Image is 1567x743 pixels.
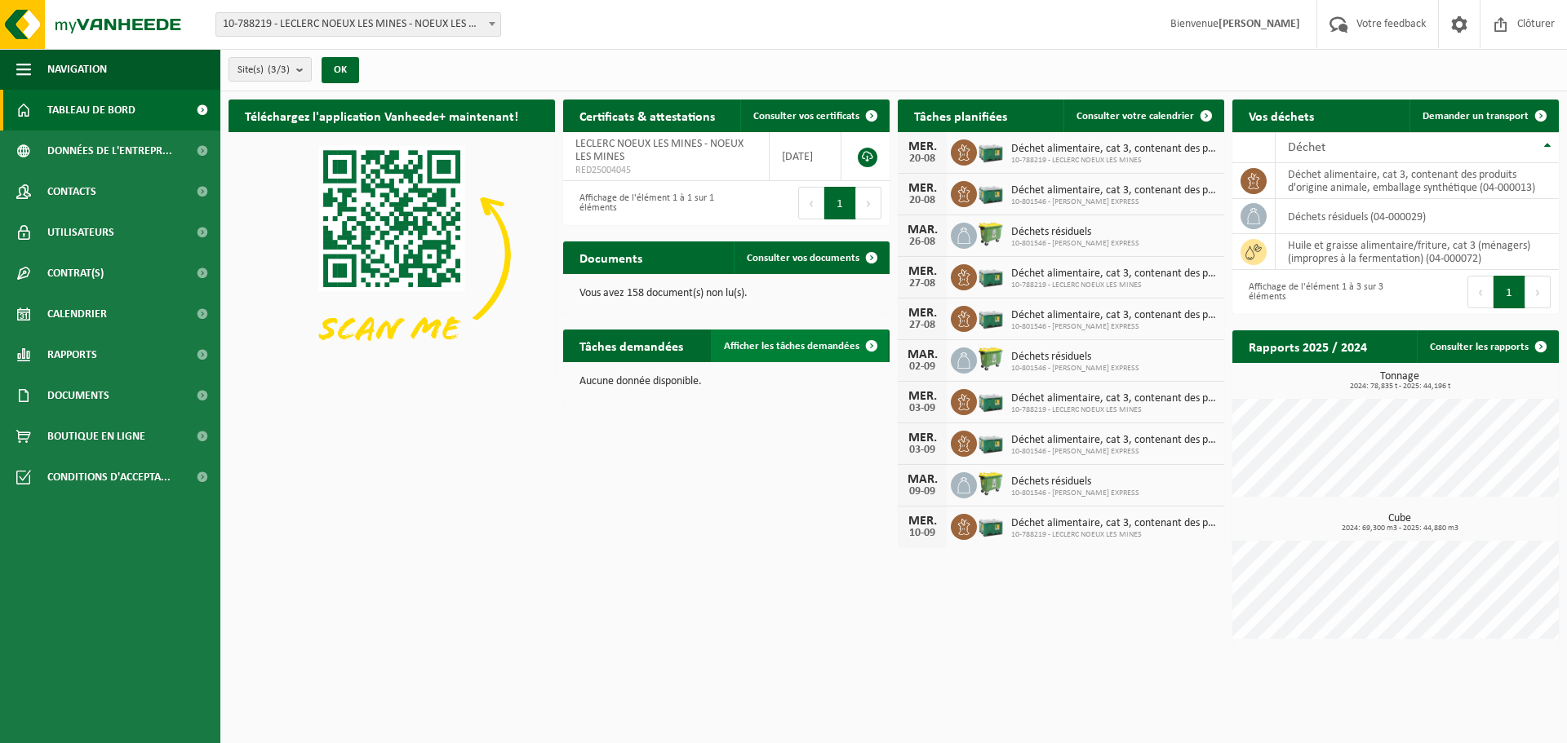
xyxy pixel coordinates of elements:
div: 02-09 [906,361,939,373]
h2: Documents [563,241,659,273]
span: Déchet [1288,141,1325,154]
span: 10-801546 - [PERSON_NAME] EXPRESS [1011,489,1139,498]
span: Afficher les tâches demandées [724,341,859,352]
div: 03-09 [906,403,939,414]
span: Déchet alimentaire, cat 3, contenant des produits d'origine animale, emballage s... [1011,184,1216,197]
count: (3/3) [268,64,290,75]
span: Tableau de bord [47,90,135,130]
h2: Certificats & attestations [563,100,731,131]
img: WB-0660-HPE-GN-50 [977,345,1005,373]
span: Déchets résiduels [1011,226,1139,239]
img: PB-LB-0680-HPE-GN-01 [977,387,1005,414]
p: Aucune donnée disponible. [579,376,873,387]
span: Consulter votre calendrier [1076,111,1194,122]
div: Affichage de l'élément 1 à 1 sur 1 éléments [571,185,718,221]
h3: Cube [1241,513,1559,533]
span: 10-801546 - [PERSON_NAME] EXPRESS [1011,239,1139,249]
a: Afficher les tâches demandées [711,329,888,362]
span: Déchet alimentaire, cat 3, contenant des produits d'origine animale, emballage s... [1011,309,1216,322]
span: 10-788219 - LECLERC NOEUX LES MINES - NOEUX LES MINES [216,13,500,36]
button: Previous [798,187,824,219]
a: Consulter votre calendrier [1063,100,1223,132]
img: PB-LB-0680-HPE-GN-01 [977,428,1005,456]
h2: Tâches planifiées [898,100,1023,131]
span: 2024: 69,300 m3 - 2025: 44,880 m3 [1241,524,1559,533]
span: Déchet alimentaire, cat 3, contenant des produits d'origine animale, emballage s... [1011,143,1216,156]
span: Déchet alimentaire, cat 3, contenant des produits d'origine animale, emballage s... [1011,392,1216,405]
span: Boutique en ligne [47,416,145,457]
div: 10-09 [906,528,939,539]
a: Consulter vos documents [734,241,888,274]
button: Site(s)(3/3) [229,57,312,82]
button: Next [856,187,881,219]
button: Previous [1467,276,1494,308]
span: Consulter vos certificats [753,111,859,122]
img: WB-0660-HPE-GN-50 [977,220,1005,248]
span: Consulter vos documents [747,253,859,263]
span: Utilisateurs [47,212,114,253]
span: Contacts [47,171,96,212]
span: Navigation [47,49,107,90]
a: Consulter vos certificats [740,100,888,132]
h2: Tâches demandées [563,329,699,361]
div: MER. [906,515,939,528]
span: Site(s) [237,58,290,82]
h3: Tonnage [1241,371,1559,391]
img: WB-0660-HPE-GN-50 [977,470,1005,498]
span: RED25004045 [575,164,757,177]
h2: Vos déchets [1232,100,1330,131]
div: 20-08 [906,195,939,206]
td: [DATE] [770,132,841,181]
div: MAR. [906,473,939,486]
img: PB-LB-0680-HPE-GN-01 [977,511,1005,539]
span: 10-801546 - [PERSON_NAME] EXPRESS [1011,197,1216,207]
div: Affichage de l'élément 1 à 3 sur 3 éléments [1241,274,1387,310]
img: PB-LB-0680-HPE-GN-01 [977,137,1005,165]
span: Déchet alimentaire, cat 3, contenant des produits d'origine animale, emballage s... [1011,268,1216,281]
td: huile et graisse alimentaire/friture, cat 3 (ménagers)(impropres à la fermentation) (04-000072) [1276,234,1559,270]
div: 27-08 [906,278,939,290]
span: Demander un transport [1423,111,1529,122]
span: 10-801546 - [PERSON_NAME] EXPRESS [1011,447,1216,457]
div: MER. [906,390,939,403]
span: 2024: 78,835 t - 2025: 44,196 t [1241,383,1559,391]
a: Consulter les rapports [1417,330,1557,363]
div: MER. [906,140,939,153]
a: Demander un transport [1409,100,1557,132]
div: MAR. [906,348,939,361]
strong: [PERSON_NAME] [1219,18,1300,30]
span: LECLERC NOEUX LES MINES - NOEUX LES MINES [575,138,744,163]
div: MAR. [906,223,939,237]
div: MER. [906,431,939,444]
button: 1 [1494,276,1525,308]
div: MER. [906,265,939,278]
span: Déchet alimentaire, cat 3, contenant des produits d'origine animale, emballage s... [1011,517,1216,530]
span: Documents [47,375,109,416]
h2: Téléchargez l'application Vanheede+ maintenant! [229,100,535,131]
span: 10-788219 - LECLERC NOEUX LES MINES - NOEUX LES MINES [215,12,501,37]
span: Conditions d'accepta... [47,457,171,498]
div: 09-09 [906,486,939,498]
img: PB-LB-0680-HPE-GN-01 [977,262,1005,290]
div: 27-08 [906,320,939,331]
button: OK [322,57,359,83]
span: 10-788219 - LECLERC NOEUX LES MINES [1011,281,1216,290]
span: Déchets résiduels [1011,351,1139,364]
span: Contrat(s) [47,253,104,294]
img: PB-LB-0680-HPE-GN-01 [977,303,1005,331]
span: Déchet alimentaire, cat 3, contenant des produits d'origine animale, emballage s... [1011,434,1216,447]
h2: Rapports 2025 / 2024 [1232,330,1383,362]
button: Next [1525,276,1551,308]
div: MER. [906,182,939,195]
img: PB-LB-0680-HPE-GN-01 [977,179,1005,206]
div: MER. [906,307,939,320]
div: 03-09 [906,444,939,456]
span: Calendrier [47,294,107,334]
td: déchets résiduels (04-000029) [1276,199,1559,234]
span: 10-788219 - LECLERC NOEUX LES MINES [1011,156,1216,166]
span: 10-788219 - LECLERC NOEUX LES MINES [1011,405,1216,415]
div: 20-08 [906,153,939,165]
span: Données de l'entrepr... [47,130,172,171]
div: 26-08 [906,237,939,248]
img: Download de VHEPlus App [229,132,555,377]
